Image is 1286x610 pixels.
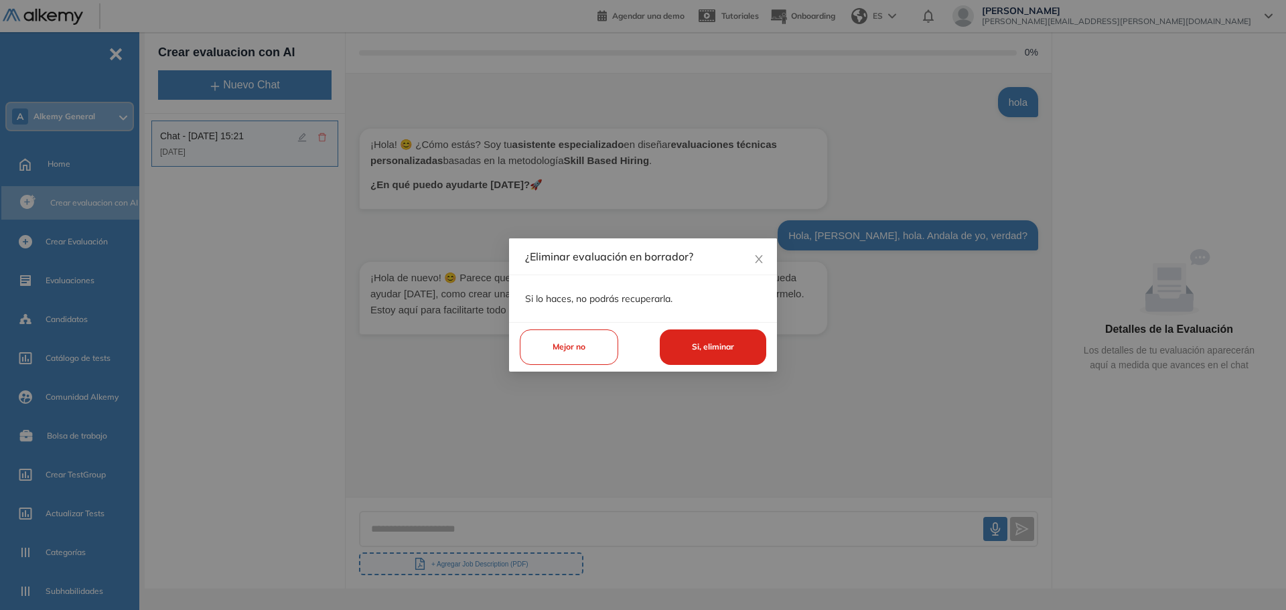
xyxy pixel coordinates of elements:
p: Si lo haces, no podrás recuperarla. [525,291,761,306]
div: ¿Eliminar evaluación en borrador? [525,249,761,264]
button: Close [741,238,777,275]
span: close [754,254,764,264]
button: Si, eliminar [660,329,766,365]
button: Mejor no [520,329,618,365]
